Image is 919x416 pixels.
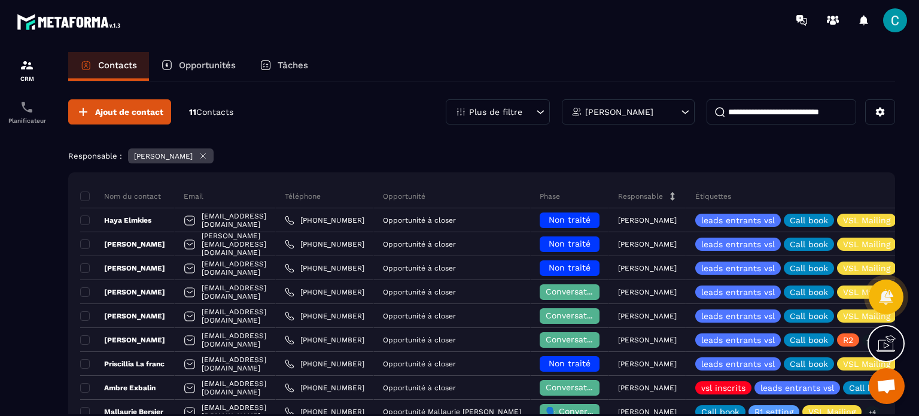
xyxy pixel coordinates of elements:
[68,52,149,81] a: Contacts
[383,408,521,416] p: Opportunité Mallaurie [PERSON_NAME]
[843,360,890,368] p: VSL Mailing
[80,263,165,273] p: [PERSON_NAME]
[701,384,745,392] p: vsl inscrits
[618,360,677,368] p: [PERSON_NAME]
[383,336,456,344] p: Opportunité à closer
[134,152,193,160] p: [PERSON_NAME]
[618,336,677,344] p: [PERSON_NAME]
[383,216,456,224] p: Opportunité à closer
[285,311,364,321] a: [PHONE_NUMBER]
[549,215,591,224] span: Non traité
[549,359,591,368] span: Non traité
[383,192,425,201] p: Opportunité
[285,359,364,369] a: [PHONE_NUMBER]
[843,264,890,272] p: VSL Mailing
[546,311,638,320] span: Conversation en cours
[862,334,878,347] p: +4
[869,368,905,404] div: Ouvrir le chat
[80,335,165,345] p: [PERSON_NAME]
[790,216,828,224] p: Call book
[80,359,165,369] p: Priscillia La franc
[849,384,887,392] p: Call book
[383,312,456,320] p: Opportunité à closer
[68,151,122,160] p: Responsable :
[790,336,828,344] p: Call book
[618,240,677,248] p: [PERSON_NAME]
[701,312,775,320] p: leads entrants vsl
[618,312,677,320] p: [PERSON_NAME]
[383,360,456,368] p: Opportunité à closer
[546,406,652,416] span: 🗣️ Conversation en cours
[618,264,677,272] p: [PERSON_NAME]
[196,107,233,117] span: Contacts
[189,107,233,118] p: 11
[285,239,364,249] a: [PHONE_NUMBER]
[95,106,163,118] span: Ajout de contact
[701,240,775,248] p: leads entrants vsl
[701,216,775,224] p: leads entrants vsl
[843,288,890,296] p: VSL Mailing
[80,192,161,201] p: Nom du contact
[98,60,137,71] p: Contacts
[618,408,677,416] p: [PERSON_NAME]
[80,311,165,321] p: [PERSON_NAME]
[790,288,828,296] p: Call book
[383,264,456,272] p: Opportunité à closer
[790,360,828,368] p: Call book
[3,117,51,124] p: Planificateur
[469,108,522,116] p: Plus de filtre
[80,215,151,225] p: Haya Elmkies
[701,360,775,368] p: leads entrants vsl
[285,192,321,201] p: Téléphone
[760,384,834,392] p: leads entrants vsl
[843,336,853,344] p: R2
[278,60,308,71] p: Tâches
[585,108,653,116] p: [PERSON_NAME]
[383,288,456,296] p: Opportunité à closer
[285,215,364,225] a: [PHONE_NUMBER]
[546,287,638,296] span: Conversation en cours
[285,287,364,297] a: [PHONE_NUMBER]
[754,408,793,416] p: R1 setting
[383,384,456,392] p: Opportunité à closer
[618,384,677,392] p: [PERSON_NAME]
[80,287,165,297] p: [PERSON_NAME]
[701,336,775,344] p: leads entrants vsl
[701,408,740,416] p: Call book
[790,264,828,272] p: Call book
[843,216,890,224] p: VSL Mailing
[790,312,828,320] p: Call book
[843,240,890,248] p: VSL Mailing
[790,240,828,248] p: Call book
[285,263,364,273] a: [PHONE_NUMBER]
[179,60,236,71] p: Opportunités
[80,239,165,249] p: [PERSON_NAME]
[285,335,364,345] a: [PHONE_NUMBER]
[383,240,456,248] p: Opportunité à closer
[549,239,591,248] span: Non traité
[546,335,638,344] span: Conversation en cours
[68,99,171,125] button: Ajout de contact
[20,100,34,114] img: scheduler
[80,383,156,393] p: Ambre Exbalin
[3,75,51,82] p: CRM
[618,288,677,296] p: [PERSON_NAME]
[17,11,124,33] img: logo
[808,408,856,416] p: VSL Mailing
[3,91,51,133] a: schedulerschedulerPlanificateur
[540,192,560,201] p: Phase
[149,52,248,81] a: Opportunités
[843,312,890,320] p: VSL Mailing
[248,52,320,81] a: Tâches
[549,263,591,272] span: Non traité
[546,382,638,392] span: Conversation en cours
[20,58,34,72] img: formation
[618,192,663,201] p: Responsable
[695,192,731,201] p: Étiquettes
[701,264,775,272] p: leads entrants vsl
[184,192,203,201] p: Email
[618,216,677,224] p: [PERSON_NAME]
[3,49,51,91] a: formationformationCRM
[701,288,775,296] p: leads entrants vsl
[285,383,364,393] a: [PHONE_NUMBER]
